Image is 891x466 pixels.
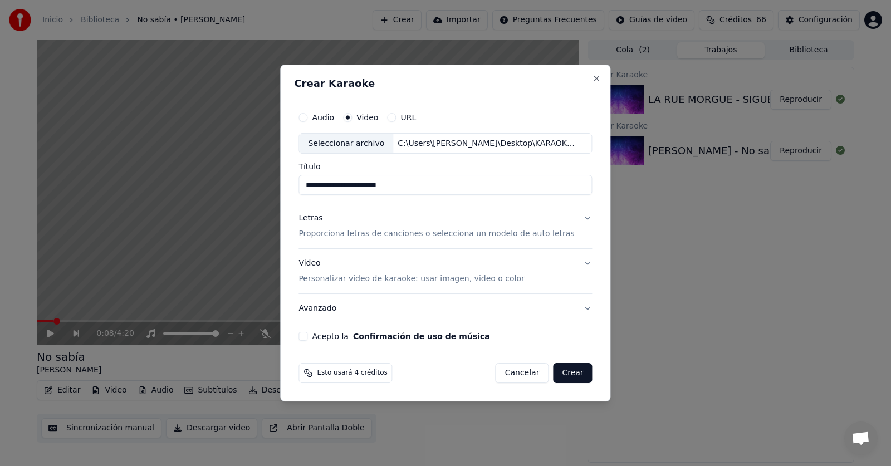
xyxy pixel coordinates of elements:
[298,213,322,224] div: Letras
[317,369,387,377] span: Esto usará 4 créditos
[294,79,596,89] h2: Crear Karaoke
[298,204,592,249] button: LetrasProporciona letras de canciones o selecciona un modelo de auto letras
[298,229,574,240] p: Proporciona letras de canciones o selecciona un modelo de auto letras
[299,134,393,154] div: Seleccionar archivo
[400,114,416,121] label: URL
[393,138,582,149] div: C:\Users\[PERSON_NAME]\Desktop\KARAOKE\[PERSON_NAME] - Sentencia.mp4
[298,294,592,323] button: Avanzado
[312,332,489,340] label: Acepto la
[312,114,334,121] label: Audio
[298,163,592,171] label: Título
[553,363,592,383] button: Crear
[496,363,549,383] button: Cancelar
[298,249,592,294] button: VideoPersonalizar video de karaoke: usar imagen, video o color
[298,258,524,285] div: Video
[298,273,524,284] p: Personalizar video de karaoke: usar imagen, video o color
[353,332,490,340] button: Acepto la
[356,114,378,121] label: Video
